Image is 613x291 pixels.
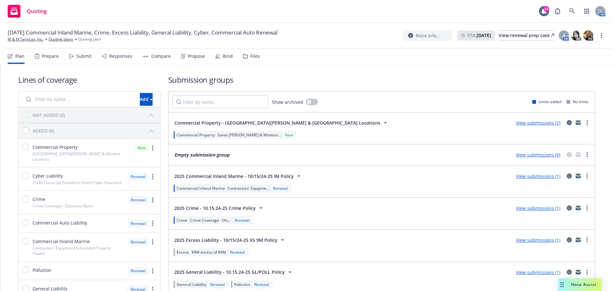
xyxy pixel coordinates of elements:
[233,218,251,223] div: Renewal
[134,144,149,152] div: New
[33,144,78,150] span: Commercial Property
[127,172,149,180] div: Renewal
[566,5,579,18] a: Search
[174,173,294,180] span: 2025 Commercial Inland Marine - 10/15/24-25 IM Policy
[580,5,593,18] a: Switch app
[78,36,101,42] span: Quoting plan
[565,236,573,244] a: circleInformation
[272,99,303,105] span: Show archived
[149,238,156,246] a: more
[574,204,582,212] a: mail
[499,31,554,40] div: View renewal prep case
[272,186,289,191] div: Renewal
[228,186,269,191] span: Contractors' Equipme...
[516,120,560,126] a: View submissions (2)
[558,278,602,291] button: Nova Assist
[33,219,87,226] span: Commercial Auto Liability
[127,196,149,204] div: Renewal
[574,151,582,158] a: mail
[177,186,225,191] span: Commercial Inland Marine
[571,30,581,41] img: photo
[172,202,267,214] button: 2025 Crime - 10.15.24-25 Crime Policy
[177,282,206,287] span: General Liability
[149,196,156,204] a: more
[172,266,296,279] button: 2025 General Liability - 10.15.24-25 GL/POLL Policy
[565,268,573,276] a: circleInformation
[543,6,549,12] div: 11
[571,282,596,287] span: Nova Assist
[109,54,132,59] div: Responses
[551,5,564,18] a: Report a Bug
[33,126,156,136] button: ADDED (8)
[33,151,131,162] span: [GEOGRAPHIC_DATA][PERSON_NAME] & Windsor Locations
[172,116,391,129] button: Commercial Property - [GEOGRAPHIC_DATA][PERSON_NAME] & [GEOGRAPHIC_DATA] Locations
[516,205,560,211] a: View submissions (1)
[516,173,560,179] a: View submissions (1)
[172,234,288,246] button: 2025 Excess Liability - 10/15/24-25 XS 9M Policy
[250,54,260,59] div: Files
[174,205,256,211] span: 2025 Crime - 10.15.24-25 Crime Policy
[188,54,205,59] div: Propose
[127,219,149,227] div: Renewal
[574,236,582,244] a: mail
[168,74,595,85] h1: Submission groups
[33,196,45,203] span: Crime
[177,249,189,255] span: Excess
[565,151,573,158] a: circleInformation
[566,99,588,104] div: No limits
[558,278,566,291] div: Drag to move
[467,32,491,39] span: ETA :
[149,173,156,180] a: more
[174,152,230,158] em: Empty submission group
[403,30,452,41] button: More info...
[190,218,231,223] span: Crime Coverage - Dis...
[5,2,49,20] a: Quoting
[33,238,90,245] span: Commercial Inland Marine
[127,238,149,246] div: Renewal
[174,269,285,275] span: 2025 General Liability - 10.15.24-25 GL/POLL Policy
[229,249,246,255] div: Renewal
[127,267,149,275] div: Renewal
[174,237,277,243] span: 2025 Excess Liability - 10/15/24-25 XS 9M Policy
[563,32,565,39] span: A
[499,30,554,41] a: View renewal prep case
[177,218,187,223] span: Crime
[33,112,65,119] div: NOT ADDED (0)
[33,127,54,134] div: ADDED (8)
[217,132,281,138] span: Santa [PERSON_NAME] & Windsor...
[33,245,124,256] span: Contractors' Equipment/Scheduled Property Floater
[140,93,153,106] button: Add
[140,93,153,105] div: Add
[284,132,294,138] div: New
[33,180,122,185] span: 25/26 Covus (by Travelers) Smart Cyber Insurance
[583,30,593,41] img: photo
[565,172,573,180] a: circleInformation
[18,74,161,85] h1: Lines of coverage
[33,203,93,209] span: Crime Coverage - Discovery Basis
[253,282,270,287] div: Renewal
[172,96,268,108] input: Filter by name...
[15,54,25,59] div: Plan
[574,119,582,126] a: mail
[42,54,59,59] div: Prepare
[172,170,305,182] button: 2025 Commercial Inland Marine - 10/15/24-25 IM Policy
[516,237,560,243] a: View submissions (1)
[574,172,582,180] a: mail
[149,267,156,275] a: more
[174,119,380,126] span: Commercial Property - [GEOGRAPHIC_DATA][PERSON_NAME] & [GEOGRAPHIC_DATA] Locations
[583,204,591,212] a: more
[565,119,573,126] a: circleInformation
[516,152,560,158] a: View submissions (0)
[477,32,491,38] strong: [DATE]
[177,132,215,138] span: Commercial Property
[27,9,47,14] span: Quoting
[416,32,440,39] span: More info...
[574,268,582,276] a: mail
[565,204,573,212] a: circleInformation
[583,119,591,126] a: more
[209,282,226,287] div: Renewal
[583,268,591,276] a: more
[8,36,43,42] a: M & M Services, Inc.
[8,29,277,36] span: [DATE] Commercial Inland Marine, Crime, Excess Liability, General Liability, Cyber, Commercial Au...
[149,144,156,152] a: more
